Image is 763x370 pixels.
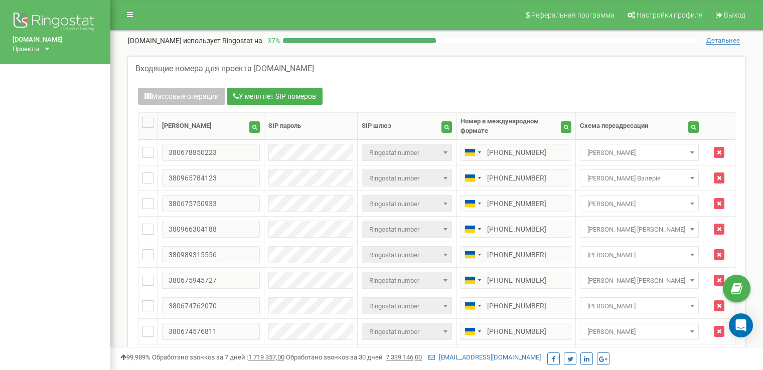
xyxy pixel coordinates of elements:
[365,197,448,211] span: Ringostat number
[637,11,703,19] span: Настройки профиля
[461,144,571,161] input: 050 123 4567
[580,297,699,314] span: Соколан Виктория
[128,36,262,46] p: [DOMAIN_NAME]
[13,10,98,35] img: Ringostat logo
[461,247,484,263] div: Telephone country code
[580,195,699,212] span: Олейник Катя
[365,325,448,339] span: Ringostat number
[262,36,283,46] p: 37 %
[461,272,571,289] input: 050 123 4567
[362,272,452,289] span: Ringostat number
[580,272,699,289] span: Василенко Ксения
[365,299,448,313] span: Ringostat number
[13,45,39,54] div: Проекты
[531,11,615,19] span: Реферальная программа
[461,170,484,186] div: Telephone country code
[583,248,695,262] span: Дегнера Мирослава
[362,121,391,131] div: SIP шлюз
[461,169,571,187] input: 050 123 4567
[461,246,571,263] input: 050 123 4567
[461,323,571,340] input: 050 123 4567
[365,274,448,288] span: Ringostat number
[365,171,448,186] span: Ringostat number
[580,144,699,161] span: Соколан Виктория
[365,248,448,262] span: Ringostat number
[583,325,695,339] span: Алена Бавыко
[580,221,699,238] span: Оверченко Тетяна
[461,297,571,314] input: 050 123 4567
[135,64,314,73] h5: Входящие номера для проекта [DOMAIN_NAME]
[461,221,484,237] div: Telephone country code
[362,323,452,340] span: Ringostat number
[729,313,753,337] div: Open Intercom Messenger
[583,197,695,211] span: Олейник Катя
[183,37,262,45] span: использует Ringostat на
[428,353,541,361] a: [EMAIL_ADDRESS][DOMAIN_NAME]
[365,223,448,237] span: Ringostat number
[461,272,484,288] div: Telephone country code
[724,11,745,19] span: Выход
[583,299,695,313] span: Соколан Виктория
[152,353,284,361] span: Обработано звонков за 7 дней :
[461,195,571,212] input: 050 123 4567
[162,121,212,131] div: [PERSON_NAME]
[362,221,452,238] span: Ringostat number
[461,117,560,135] div: Номер в международном формате
[286,353,422,361] span: Обработано звонков за 30 дней :
[580,246,699,263] span: Дегнера Мирослава
[362,195,452,212] span: Ringostat number
[248,353,284,361] u: 1 719 357,00
[580,169,699,187] span: Гончарова Валерія
[227,88,323,105] button: У меня нет SIP номеров
[120,353,150,361] span: 99,989%
[583,146,695,160] span: Соколан Виктория
[264,113,358,140] th: SIP пароль
[362,169,452,187] span: Ringostat number
[583,274,695,288] span: Василенко Ксения
[461,196,484,212] div: Telephone country code
[362,144,452,161] span: Ringostat number
[580,121,648,131] div: Схема переадресации
[580,323,699,340] span: Алена Бавыко
[362,297,452,314] span: Ringostat number
[461,298,484,314] div: Telephone country code
[365,146,448,160] span: Ringostat number
[386,353,422,361] u: 7 339 146,00
[461,323,484,339] div: Telephone country code
[138,88,225,105] button: Массовые операции
[583,223,695,237] span: Оверченко Тетяна
[461,221,571,238] input: 050 123 4567
[461,144,484,160] div: Telephone country code
[13,35,98,45] a: [DOMAIN_NAME]
[706,37,740,45] span: Детальнее
[583,171,695,186] span: Гончарова Валерія
[362,246,452,263] span: Ringostat number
